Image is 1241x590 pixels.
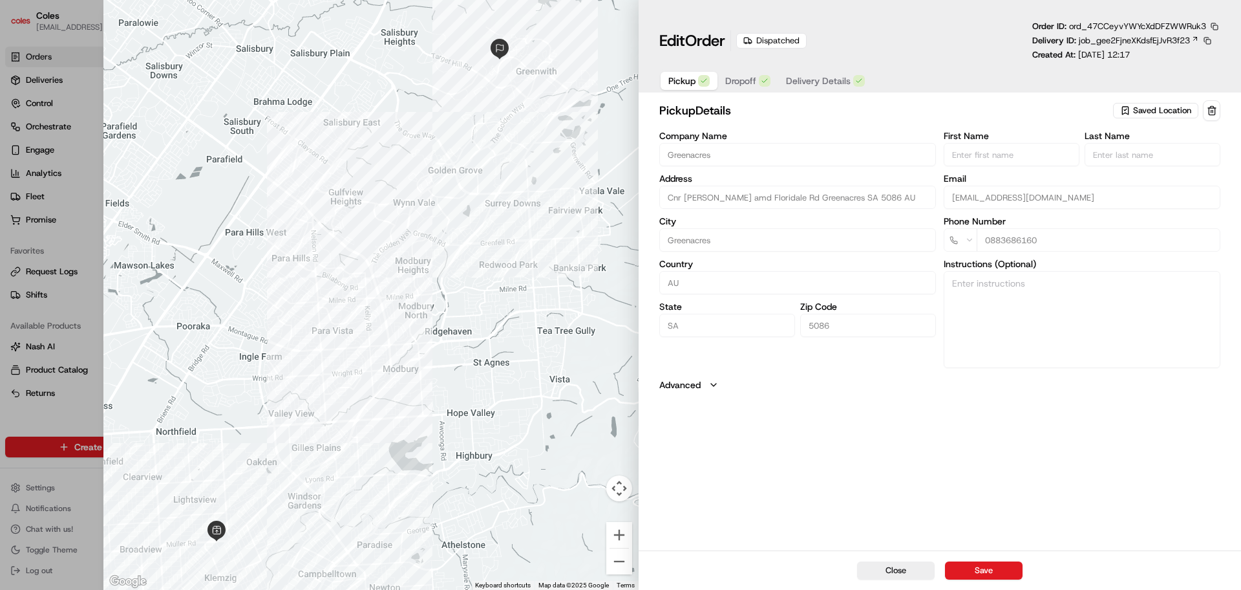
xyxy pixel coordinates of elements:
h1: Edit [659,30,725,51]
div: 📗 [13,189,23,199]
label: Zip Code [800,302,936,311]
label: Address [659,174,936,183]
span: API Documentation [122,188,207,201]
input: Enter country [659,271,936,294]
button: Start new chat [220,127,235,143]
span: Knowledge Base [26,188,99,201]
input: Enter email [944,186,1220,209]
p: Order ID: [1032,21,1206,32]
div: We're available if you need us! [44,137,164,147]
div: Dispatched [736,33,807,49]
span: Saved Location [1133,105,1191,116]
h2: pickup Details [659,102,1110,120]
div: Delivery ID: [1032,35,1213,47]
span: Map data ©2025 Google [538,582,609,589]
input: Enter company name [659,143,936,166]
input: Enter city [659,228,936,252]
a: 💻API Documentation [104,182,213,206]
p: Welcome 👋 [13,52,235,72]
span: Order [685,30,725,51]
label: Instructions (Optional) [944,259,1220,268]
input: Enter first name [944,143,1079,166]
label: Phone Number [944,217,1220,226]
span: [DATE] 12:17 [1078,49,1130,60]
span: Dropoff [725,74,756,87]
button: Advanced [659,378,1220,391]
button: Zoom in [606,522,632,548]
img: 1736555255976-a54dd68f-1ca7-489b-9aae-adbdc363a1c4 [13,124,36,147]
input: Enter state [659,314,795,337]
label: Company Name [659,131,936,140]
button: Zoom out [606,549,632,574]
input: Enter zip code [800,314,936,337]
button: Keyboard shortcuts [475,581,531,590]
button: Close [857,562,935,580]
label: State [659,302,795,311]
button: Save [945,562,1023,580]
span: Pylon [129,219,156,229]
a: job_gee2FjneXKdsfEjJvR3f23 [1079,35,1199,47]
label: Email [944,174,1220,183]
div: Start new chat [44,124,212,137]
span: ord_47CCeyvYWYcXdDFZWWRuk3 [1069,21,1206,32]
button: Saved Location [1113,102,1200,120]
label: First Name [944,131,1079,140]
input: Floriedale Rd & Muller Rd, Greenacres SA 5086, Australia [659,186,936,209]
label: Country [659,259,936,268]
a: 📗Knowledge Base [8,182,104,206]
label: Last Name [1085,131,1220,140]
img: Nash [13,13,39,39]
span: job_gee2FjneXKdsfEjJvR3f23 [1079,35,1190,47]
a: Terms (opens in new tab) [617,582,635,589]
a: Powered byPylon [91,219,156,229]
input: Enter last name [1085,143,1220,166]
span: Pickup [668,74,695,87]
input: Got a question? Start typing here... [34,83,233,97]
img: Google [107,573,149,590]
div: 💻 [109,189,120,199]
a: Open this area in Google Maps (opens a new window) [107,573,149,590]
p: Created At: [1032,49,1130,61]
label: Advanced [659,378,701,391]
label: City [659,217,936,226]
span: Delivery Details [786,74,851,87]
button: Map camera controls [606,475,632,501]
input: Enter phone number [977,228,1220,252]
